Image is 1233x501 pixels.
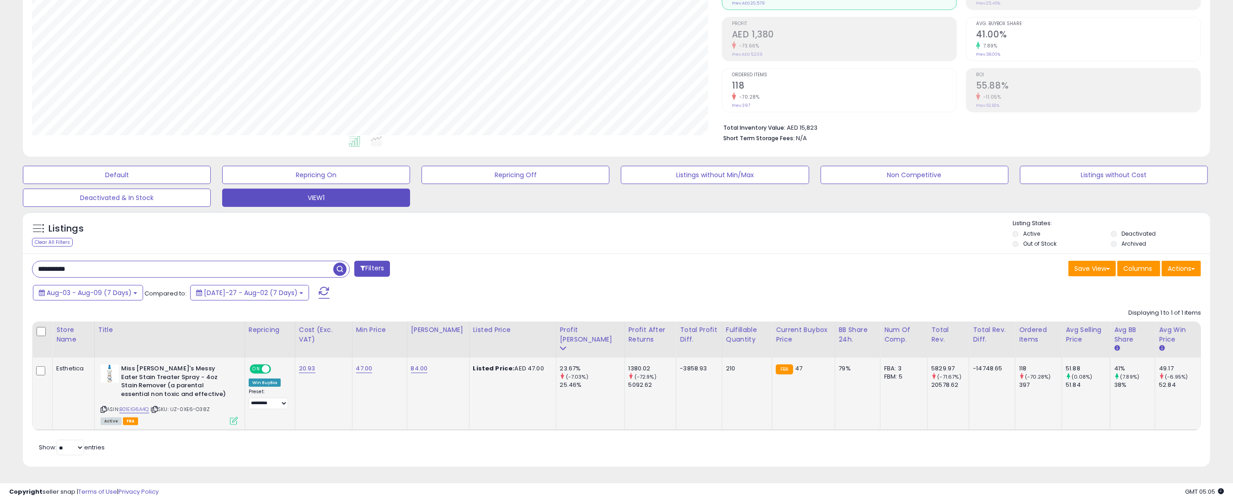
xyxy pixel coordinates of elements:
h2: 55.88% [976,80,1201,93]
a: 47.00 [356,364,373,373]
div: Cost (Exc. VAT) [299,325,348,344]
div: 51.88 [1066,364,1110,373]
button: Aug-03 - Aug-09 (7 Days) [33,285,143,301]
span: Columns [1123,264,1152,273]
button: Repricing Off [422,166,609,184]
div: -14748.65 [973,364,1008,373]
span: Aug-03 - Aug-09 (7 Days) [47,288,132,297]
small: (-71.67%) [938,373,961,380]
div: BB Share 24h. [839,325,877,344]
small: -70.28% [736,94,760,100]
div: Min Price [356,325,403,335]
div: 79% [839,364,874,373]
h2: 118 [732,80,956,93]
small: 7.89% [980,42,998,49]
span: Ordered Items [732,73,956,78]
small: (7.89%) [1120,373,1139,380]
label: Out of Stock [1024,240,1057,248]
button: Listings without Cost [1020,166,1208,184]
div: 25.46% [560,381,625,389]
div: Fulfillable Quantity [726,325,768,344]
button: Deactivated & In Stock [23,189,211,207]
span: FBA [123,417,139,425]
label: Archived [1121,240,1146,248]
small: (-72.9%) [635,373,657,380]
div: Avg Selling Price [1066,325,1106,344]
small: Prev: 38.00% [976,52,1000,57]
div: 41% [1114,364,1155,373]
div: Win BuyBox [249,379,281,387]
small: -73.66% [736,42,759,49]
button: VIEW1 [222,189,410,207]
b: Short Term Storage Fees: [723,134,795,142]
strong: Copyright [9,487,43,496]
h2: 41.00% [976,29,1201,42]
div: Profit After Returns [629,325,673,344]
button: [DATE]-27 - Aug-02 (7 Days) [190,285,309,301]
b: Listed Price: [473,364,515,373]
button: Default [23,166,211,184]
div: 397 [1019,381,1062,389]
div: ASIN: [101,364,238,424]
div: seller snap | | [9,488,159,496]
small: (-70.28%) [1025,373,1051,380]
div: FBA: 3 [884,364,920,373]
div: Store Name [56,325,91,344]
small: Avg BB Share. [1114,344,1120,353]
div: 5829.97 [931,364,969,373]
span: Avg. Buybox Share [976,21,1201,26]
div: 52.84 [1159,381,1201,389]
a: Privacy Policy [118,487,159,496]
div: Profit [PERSON_NAME] [560,325,621,344]
div: Title [98,325,241,335]
div: Num of Comp. [884,325,923,344]
div: Esthetica [56,364,87,373]
button: Listings without Min/Max [621,166,809,184]
span: [DATE]-27 - Aug-02 (7 Days) [204,288,298,297]
b: Miss [PERSON_NAME]'s Messy Eater Stain Treater Spray - 4oz Stain Remover (a parental essential no... [121,364,232,401]
div: -3858.93 [680,364,715,373]
div: FBM: 5 [884,373,920,381]
div: Avg Win Price [1159,325,1197,344]
div: 49.17 [1159,364,1201,373]
div: 5092.62 [629,381,676,389]
small: Avg Win Price. [1159,344,1164,353]
span: OFF [270,365,284,373]
small: (0.08%) [1072,373,1092,380]
button: Save View [1068,261,1116,276]
small: (-6.95%) [1165,373,1188,380]
small: (-7.03%) [566,373,588,380]
div: 118 [1019,364,1062,373]
div: Repricing [249,325,291,335]
span: 2025-08-13 05:05 GMT [1185,487,1224,496]
h5: Listings [48,222,84,235]
a: 20.93 [299,364,315,373]
div: Current Buybox Price [776,325,831,344]
div: 23.67% [560,364,625,373]
div: 51.84 [1066,381,1110,389]
small: -11.05% [980,94,1001,100]
span: 47 [795,364,803,373]
h2: AED 1,380 [732,29,956,42]
li: AED 15,823 [723,121,1194,132]
div: Listed Price [473,325,552,335]
span: ON [251,365,262,373]
div: Total Rev. [931,325,965,344]
div: Preset: [249,389,288,409]
small: Prev: AED 20,579 [732,0,765,6]
button: Non Competitive [821,166,1009,184]
label: Active [1024,230,1041,237]
p: Listing States: [1013,219,1210,228]
small: Prev: AED 5,239 [732,52,763,57]
span: N/A [796,134,807,142]
a: 84.00 [411,364,428,373]
label: Deactivated [1121,230,1156,237]
button: Repricing On [222,166,410,184]
div: 1380.02 [629,364,676,373]
small: Prev: 25.46% [976,0,1000,6]
button: Columns [1117,261,1160,276]
a: Terms of Use [78,487,117,496]
b: Total Inventory Value: [723,124,785,132]
div: Displaying 1 to 1 of 1 items [1128,309,1201,317]
span: Compared to: [144,289,187,298]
